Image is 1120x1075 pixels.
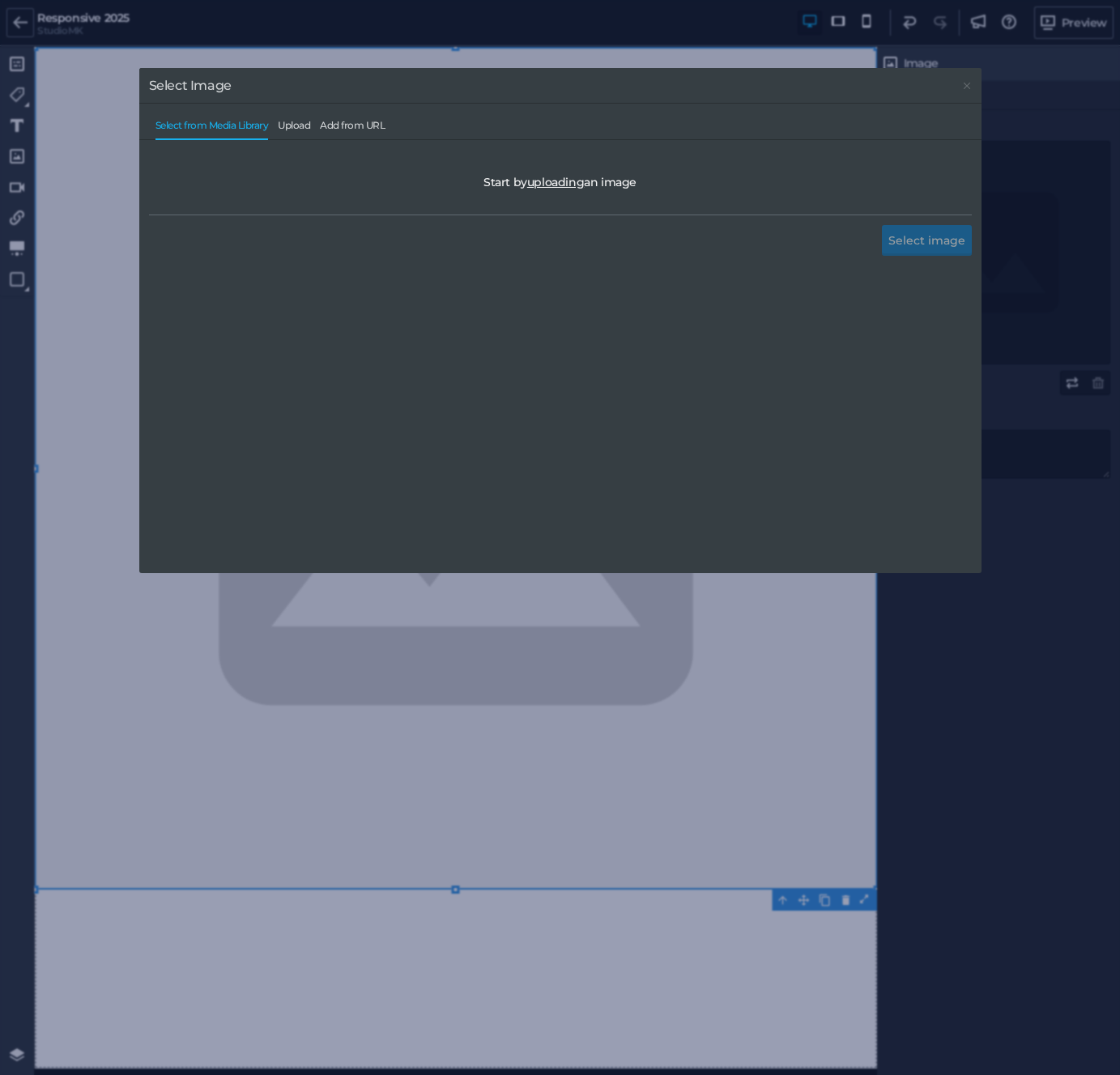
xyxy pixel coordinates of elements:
[149,78,232,93] span: Select Image
[320,120,385,139] span: Add from URL
[155,120,269,139] span: Select from Media Library
[527,175,584,189] a: uploading
[278,120,310,139] span: Upload
[960,79,973,92] a: Close
[149,150,972,215] div: Start by an image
